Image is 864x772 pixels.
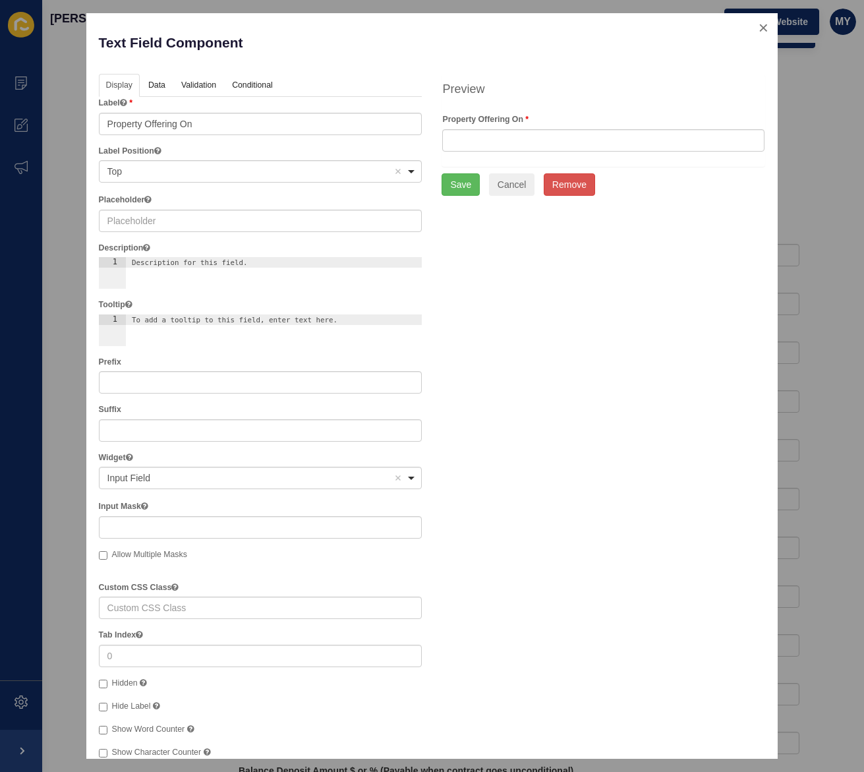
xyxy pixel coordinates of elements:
[99,551,107,560] input: Allow Multiple Masks
[112,678,138,688] span: Hidden
[99,645,422,667] input: 0
[99,597,422,619] input: Custom CSS Class
[99,403,121,415] label: Suffix
[489,173,535,196] button: Cancel
[391,165,405,178] button: Remove item: 'top'
[99,145,161,157] label: Label Position
[99,726,107,734] input: Show Word Counter
[99,749,107,757] input: Show Character Counter
[112,701,151,711] span: Hide Label
[99,257,126,268] div: 1
[99,113,422,135] input: Field Label
[99,452,133,463] label: Widget
[99,703,107,711] input: Hide Label
[99,210,422,232] input: Placeholder
[544,173,595,196] button: Remove
[99,25,422,60] p: Text Field Component
[99,242,151,254] label: Description
[112,748,202,757] span: Show Character Counter
[225,74,280,98] a: Conditional
[141,74,173,98] a: Data
[99,500,148,512] label: Input Mask
[99,97,132,109] label: Label
[750,14,777,42] button: close
[174,74,223,98] a: Validation
[99,314,126,325] div: 1
[442,173,480,196] button: Save
[112,550,187,559] span: Allow Multiple Masks
[132,258,388,267] div: Description for this field.
[99,356,121,368] label: Prefix
[132,315,388,324] div: To add a tooltip to this field, enter text here.
[99,194,152,206] label: Placeholder
[107,166,123,177] span: Top
[99,680,107,688] input: Hidden
[442,81,764,98] h4: Preview
[99,629,144,641] label: Tab Index
[99,299,132,311] label: Tooltip
[391,471,405,485] button: Remove item: 'input'
[442,113,529,125] label: Property Offering On
[99,74,140,98] a: Display
[112,725,185,734] span: Show Word Counter
[99,581,179,593] label: Custom CSS Class
[107,473,150,483] span: Input Field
